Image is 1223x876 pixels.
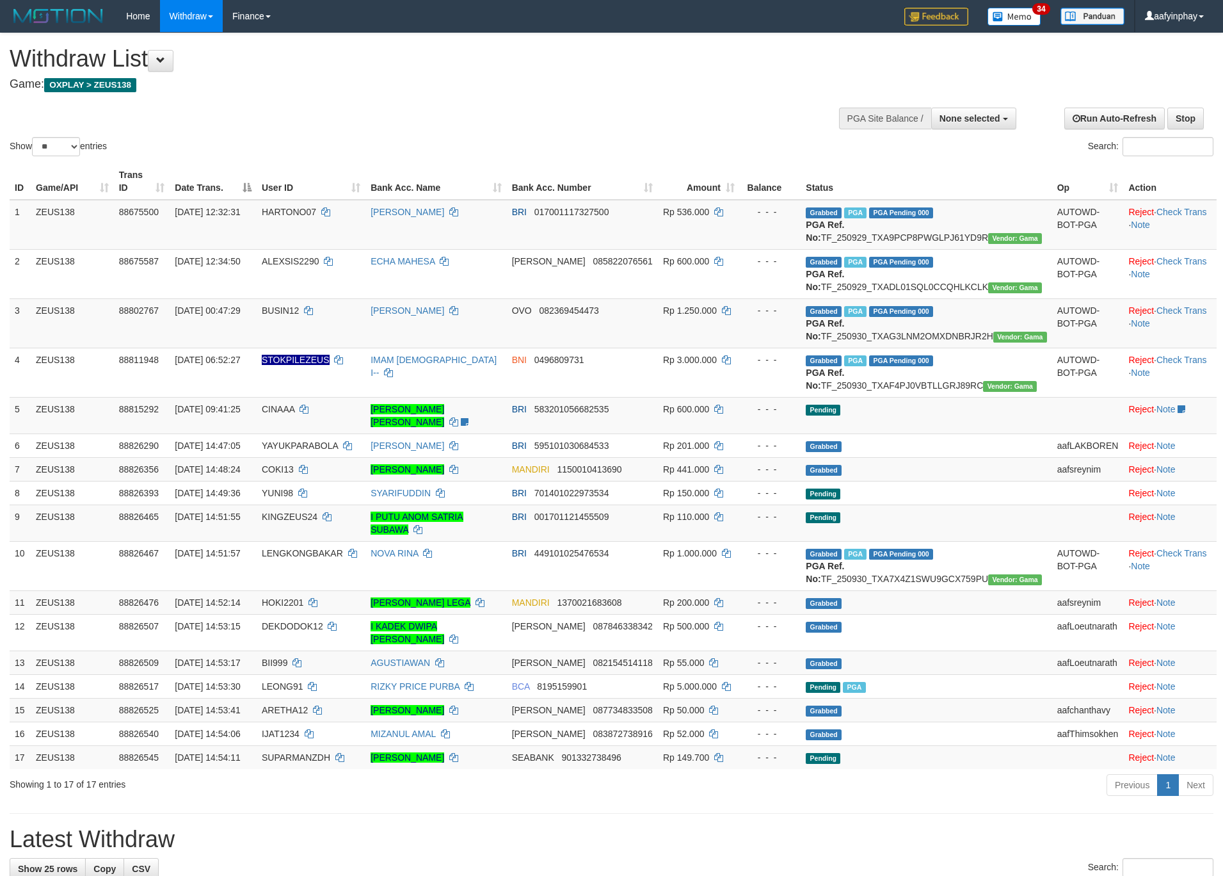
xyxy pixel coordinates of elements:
a: Note [1156,658,1176,668]
span: 88826507 [119,621,159,631]
span: PGA Pending [869,355,933,366]
span: KINGZEUS24 [262,512,317,522]
th: Balance [740,163,801,200]
td: · · [1123,200,1217,250]
td: 10 [10,541,31,590]
a: [PERSON_NAME] [371,441,444,451]
span: BNI [512,355,527,365]
span: BRI [512,207,527,217]
span: Nama rekening ada tanda titik/strip, harap diedit [262,355,330,365]
span: PGA Pending [869,549,933,560]
td: TF_250930_TXAF4PJ0VBTLLGRJ89RC [801,348,1051,397]
span: Vendor URL: https://trx31.1velocity.biz [988,282,1042,293]
h4: Game: [10,78,803,91]
td: ZEUS138 [31,674,114,698]
a: [PERSON_NAME] [371,752,444,763]
td: aafLAKBOREN [1052,434,1124,457]
td: ZEUS138 [31,397,114,434]
span: 88826465 [119,512,159,522]
td: 6 [10,434,31,457]
b: PGA Ref. No: [806,368,844,391]
div: - - - [745,680,795,693]
th: Op: activate to sort column ascending [1052,163,1124,200]
span: Copy 001701121455509 to clipboard [534,512,609,522]
div: - - - [745,439,795,452]
a: [PERSON_NAME] [371,464,444,474]
th: Status [801,163,1051,200]
span: OXPLAY > ZEUS138 [44,78,136,92]
td: ZEUS138 [31,614,114,651]
td: · [1123,457,1217,481]
td: TF_250929_TXADL01SQL0CCQHLKCLK [801,249,1051,298]
span: Rp 500.000 [663,621,709,631]
a: Reject [1128,207,1154,217]
span: Pending [806,512,840,523]
a: Reject [1128,464,1154,474]
span: Copy 583201056682535 to clipboard [534,404,609,414]
span: BRI [512,512,527,522]
td: TF_250930_TXAG3LNM2OMXDNBRJR2H [801,298,1051,348]
a: 1 [1157,774,1179,796]
td: aafchanthavy [1052,698,1124,722]
span: BRI [512,404,527,414]
a: I PUTU ANOM SATRIA SUBAWA [371,512,463,535]
a: Next [1178,774,1213,796]
a: Reject [1128,305,1154,316]
a: Reject [1128,681,1154,692]
a: Reject [1128,597,1154,608]
td: · · [1123,249,1217,298]
span: [PERSON_NAME] [512,705,586,715]
span: DEKDODOK12 [262,621,323,631]
a: Note [1156,404,1176,414]
div: - - - [745,353,795,366]
span: Rp 600.000 [663,404,709,414]
div: - - - [745,403,795,416]
select: Showentries [32,137,80,156]
span: Marked by aafchomsokheang [844,549,867,560]
td: ZEUS138 [31,481,114,505]
a: I KADEK DWIPA [PERSON_NAME] [371,621,444,644]
a: MIZANUL AMAL [371,729,436,739]
span: Vendor URL: https://trx31.1velocity.biz [983,381,1037,392]
span: OVO [512,305,532,316]
span: Vendor URL: https://trx31.1velocity.biz [993,332,1047,343]
span: None selected [939,113,1000,124]
td: ZEUS138 [31,590,114,614]
span: BRI [512,441,527,451]
a: Check Trans [1156,207,1207,217]
span: Copy 595101030684533 to clipboard [534,441,609,451]
th: Action [1123,163,1217,200]
span: Grabbed [806,622,842,633]
td: ZEUS138 [31,200,114,250]
th: Date Trans.: activate to sort column descending [170,163,257,200]
span: 88811948 [119,355,159,365]
div: PGA Site Balance / [839,108,931,129]
td: ZEUS138 [31,348,114,397]
a: [PERSON_NAME] [371,305,444,316]
td: 5 [10,397,31,434]
td: · · [1123,541,1217,590]
td: 1 [10,200,31,250]
div: - - - [745,304,795,317]
a: Reject [1128,752,1154,763]
a: [PERSON_NAME] [PERSON_NAME] [371,404,444,427]
span: Pending [806,405,840,416]
a: Reject [1128,488,1154,498]
td: · [1123,481,1217,505]
span: Grabbed [806,549,842,560]
span: Copy 087734833508 to clipboard [593,705,652,715]
b: PGA Ref. No: [806,220,844,243]
input: Search: [1123,137,1213,156]
span: Marked by aaftrukkakada [844,207,867,218]
label: Search: [1088,137,1213,156]
span: CSV [132,864,150,874]
span: BUSIN12 [262,305,299,316]
span: Copy 017001117327500 to clipboard [534,207,609,217]
a: Note [1156,621,1176,631]
span: PGA Pending [869,257,933,268]
div: - - - [745,547,795,560]
div: - - - [745,704,795,717]
td: · · [1123,298,1217,348]
span: 88826356 [119,464,159,474]
a: NOVA RINA [371,548,418,558]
